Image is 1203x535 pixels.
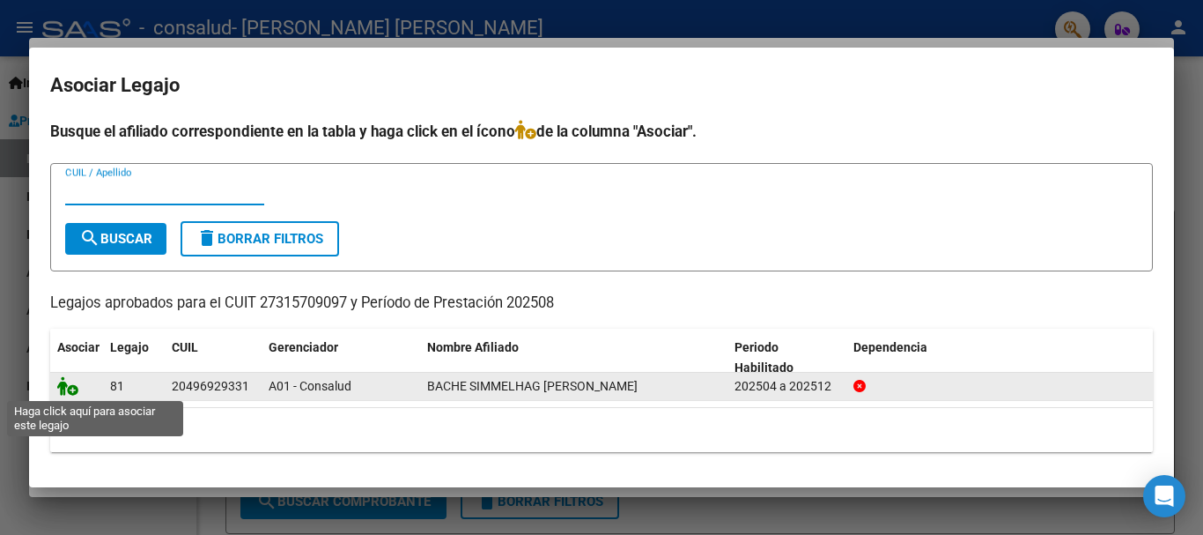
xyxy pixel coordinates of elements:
[846,329,1154,387] datatable-header-cell: Dependencia
[269,379,351,393] span: A01 - Consalud
[110,379,124,393] span: 81
[65,223,166,255] button: Buscar
[172,376,249,397] div: 20496929331
[734,340,793,375] span: Periodo Habilitado
[50,293,1153,315] p: Legajos aprobados para el CUIT 27315709097 y Período de Prestación 202508
[50,329,103,387] datatable-header-cell: Asociar
[853,340,927,354] span: Dependencia
[269,340,338,354] span: Gerenciador
[427,340,519,354] span: Nombre Afiliado
[50,120,1153,143] h4: Busque el afiliado correspondiente en la tabla y haga click en el ícono de la columna "Asociar".
[734,376,839,397] div: 202504 a 202512
[50,408,1153,452] div: 1 registros
[172,340,198,354] span: CUIL
[103,329,165,387] datatable-header-cell: Legajo
[181,221,339,256] button: Borrar Filtros
[427,379,638,393] span: BACHE SIMMELHAG PATRICIO JAVIER
[79,231,152,247] span: Buscar
[262,329,420,387] datatable-header-cell: Gerenciador
[1143,475,1185,517] div: Open Intercom Messenger
[420,329,727,387] datatable-header-cell: Nombre Afiliado
[196,227,218,249] mat-icon: delete
[196,231,323,247] span: Borrar Filtros
[110,340,149,354] span: Legajo
[165,329,262,387] datatable-header-cell: CUIL
[727,329,846,387] datatable-header-cell: Periodo Habilitado
[79,227,100,249] mat-icon: search
[50,69,1153,102] h2: Asociar Legajo
[57,340,100,354] span: Asociar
